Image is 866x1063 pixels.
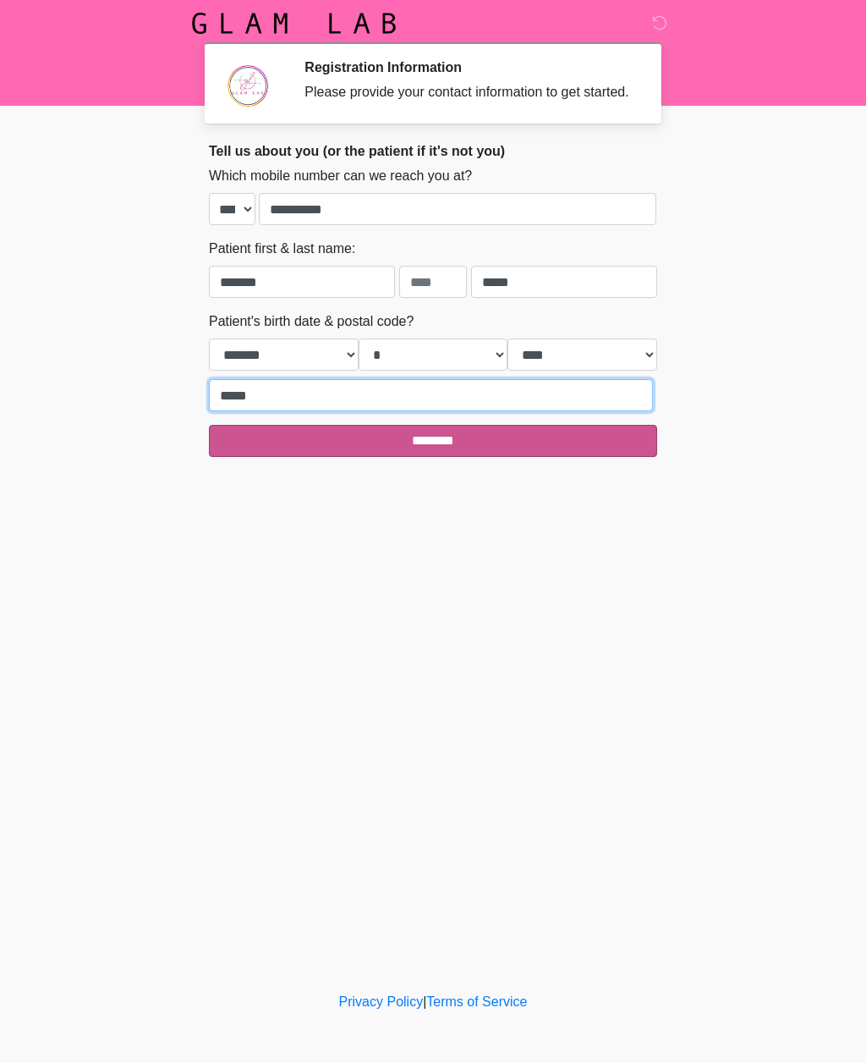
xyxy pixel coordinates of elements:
[339,994,424,1009] a: Privacy Policy
[209,166,472,186] label: Which mobile number can we reach you at?
[209,239,355,259] label: Patient first & last name:
[222,59,272,110] img: Agent Avatar
[423,994,426,1009] a: |
[304,59,632,75] h2: Registration Information
[426,994,527,1009] a: Terms of Service
[304,82,632,102] div: Please provide your contact information to get started.
[192,13,396,34] img: Glam Lab Logo
[209,311,414,332] label: Patient's birth date & postal code?
[209,143,657,159] h2: Tell us about you (or the patient if it's not you)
